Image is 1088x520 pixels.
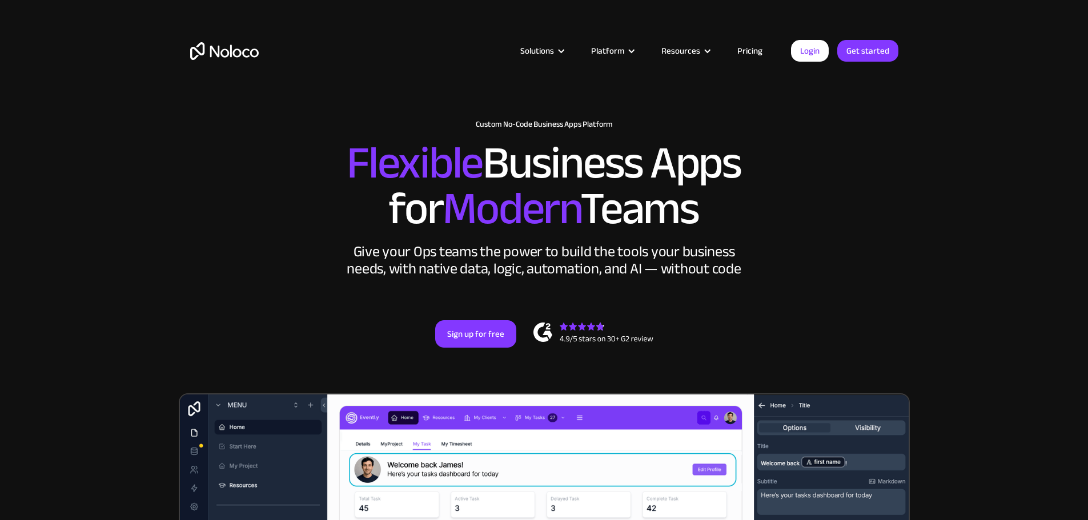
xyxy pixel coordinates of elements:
[506,43,577,58] div: Solutions
[435,320,516,348] a: Sign up for free
[661,43,700,58] div: Resources
[591,43,624,58] div: Platform
[443,166,580,251] span: Modern
[520,43,554,58] div: Solutions
[647,43,723,58] div: Resources
[791,40,829,62] a: Login
[347,120,483,205] span: Flexible
[577,43,647,58] div: Platform
[723,43,777,58] a: Pricing
[190,120,898,129] h1: Custom No-Code Business Apps Platform
[190,140,898,232] h2: Business Apps for Teams
[190,42,259,60] a: home
[344,243,744,277] div: Give your Ops teams the power to build the tools your business needs, with native data, logic, au...
[837,40,898,62] a: Get started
